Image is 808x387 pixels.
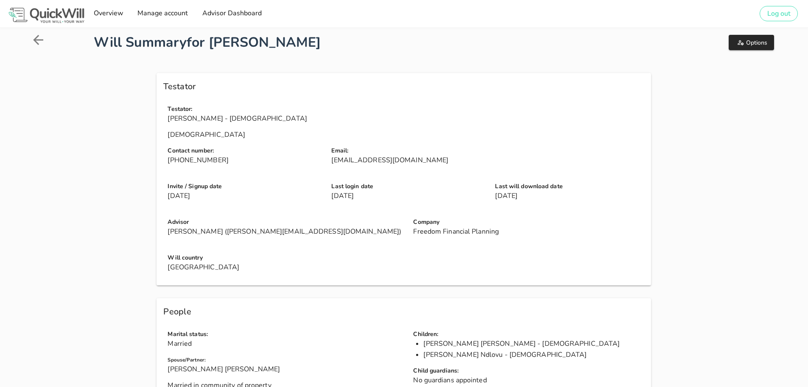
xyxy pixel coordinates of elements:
p: [DEMOGRAPHIC_DATA] [168,130,649,139]
p: [GEOGRAPHIC_DATA] [168,263,649,272]
a: Overview [90,5,126,22]
p: [DATE] [168,191,321,201]
h4: Last login date [331,182,485,191]
div: People [157,298,651,325]
p: Married [168,339,403,348]
h4: Advisor [168,218,403,227]
span: Manage account [137,8,188,18]
span: Log out [767,9,791,18]
h4: Last will download date [495,182,649,191]
p: [PERSON_NAME] - [DEMOGRAPHIC_DATA] [168,114,649,123]
div: Testator [157,73,651,100]
a: Manage account [134,5,190,22]
h4: Will country [168,253,649,263]
h4: Marital status: [168,330,403,339]
h5: Spouse/Partner: [168,355,403,364]
p: [PERSON_NAME] [PERSON_NAME] [168,364,403,374]
h4: Company [413,218,649,227]
p: [PHONE_NUMBER] [168,155,321,165]
button: Log out [760,6,798,21]
span: Options [735,39,767,47]
img: Logo [7,6,86,25]
p: [PERSON_NAME] ([PERSON_NAME][EMAIL_ADDRESS][DOMAIN_NAME]) [168,227,403,236]
h4: Email: [331,146,649,155]
span: for [PERSON_NAME] [187,33,321,51]
li: [PERSON_NAME] Ndlovu - [DEMOGRAPHIC_DATA] [423,350,649,359]
p: [DATE] [495,191,649,201]
p: Freedom Financial Planning [413,227,649,236]
h4: Contact number: [168,146,321,155]
span: Overview [93,8,123,18]
h4: Testator: [168,105,649,114]
h4: Invite / Signup date [168,182,321,191]
a: Advisor Dashboard [199,5,264,22]
li: [PERSON_NAME] [PERSON_NAME] - [DEMOGRAPHIC_DATA] [423,339,649,348]
h4: Children: [413,330,649,339]
button: Options [729,35,774,50]
span: Advisor Dashboard [201,8,261,18]
p: [DATE] [331,191,485,201]
p: [EMAIL_ADDRESS][DOMAIN_NAME] [331,155,649,165]
p: No guardians appointed [413,376,649,385]
h4: Child guardians: [413,366,649,376]
h1: Will Summary [94,32,588,53]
